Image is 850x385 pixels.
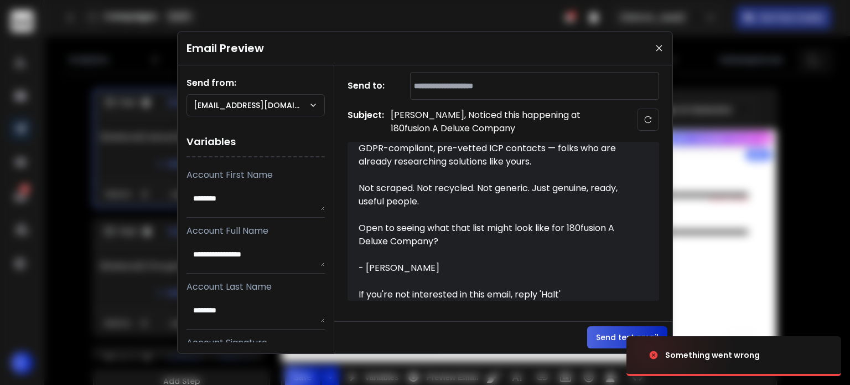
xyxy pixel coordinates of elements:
div: Open to seeing what that list might look like for 180fusion A Deluxe Company? [359,222,635,248]
p: [EMAIL_ADDRESS][DOMAIN_NAME] [194,100,309,111]
p: [PERSON_NAME], Noticed this happening at 180fusion A Deluxe Company [391,109,612,135]
div: If you're not interested in this email, reply 'Halt' [359,288,635,301]
p: Account Last Name [186,280,325,294]
button: Send test email [587,326,667,348]
p: Account First Name [186,168,325,182]
p: Account Signature [186,336,325,350]
h1: Subject: [348,109,384,135]
p: Account Full Name [186,224,325,238]
img: image [626,325,737,385]
div: Something went wrong [665,350,760,361]
div: We help Senior Marketing Consultant's teams like yours obtain GDPR-compliant, pre-vetted ICP cont... [359,129,635,168]
h1: Variables [186,127,325,157]
h1: Email Preview [186,40,264,56]
h1: Send to: [348,79,392,93]
div: Not scraped. Not recycled. Not generic. Just genuine, ready, useful people. [359,182,635,208]
h1: Send from: [186,76,325,90]
div: - [PERSON_NAME] [359,261,635,275]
